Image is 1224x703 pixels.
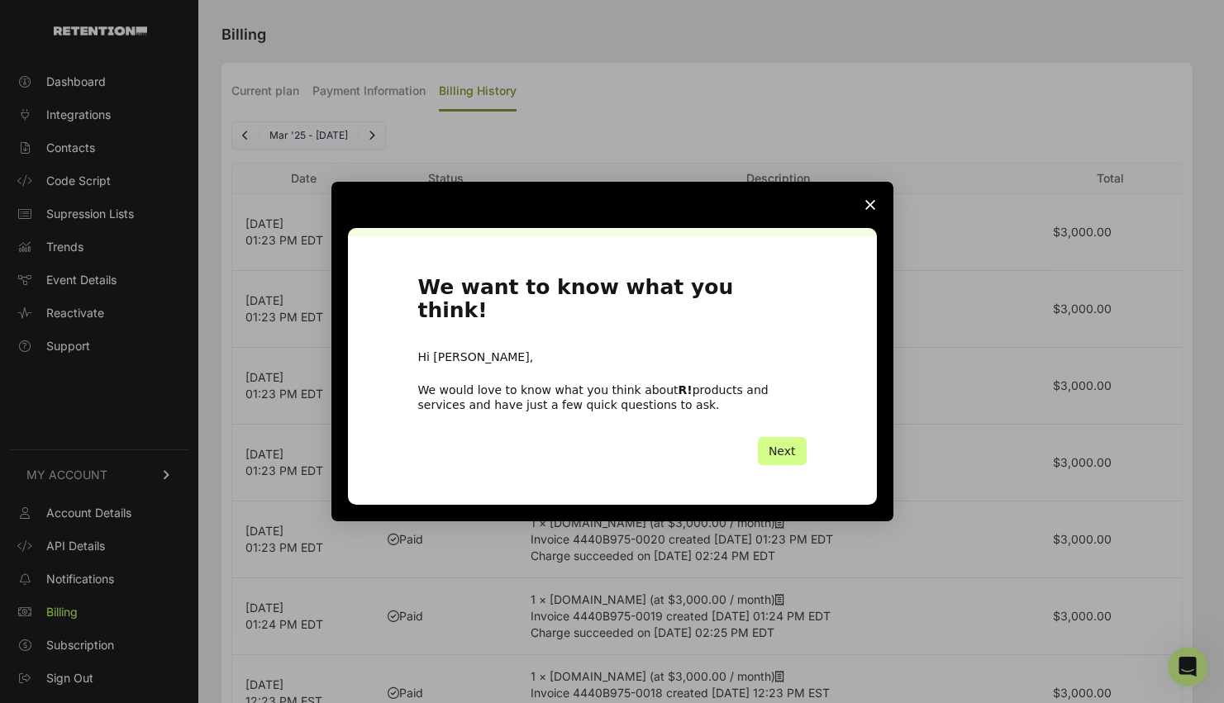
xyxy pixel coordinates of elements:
span: Close survey [847,182,893,228]
b: R! [679,383,693,397]
div: We would love to know what you think about products and services and have just a few quick questi... [418,382,807,412]
h1: We want to know what you think! [418,276,807,333]
div: Hi [PERSON_NAME], [418,349,807,366]
button: Next [758,437,807,465]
